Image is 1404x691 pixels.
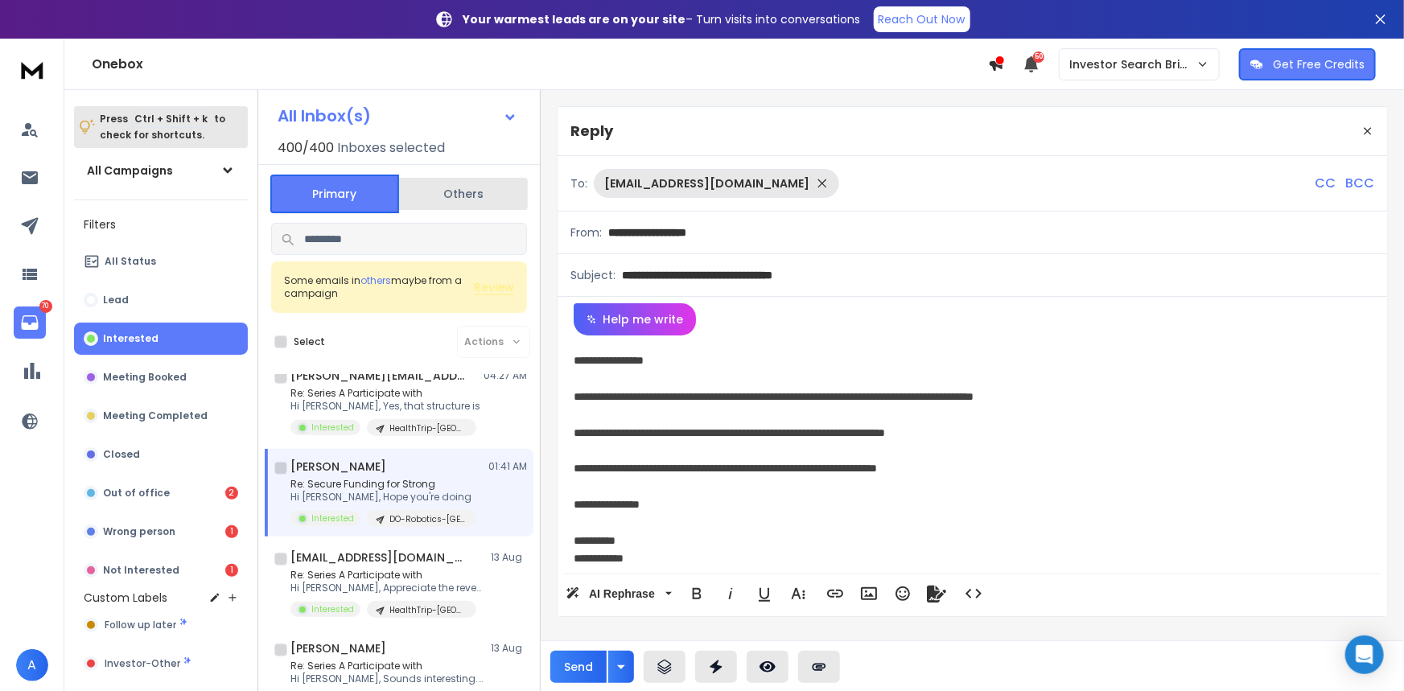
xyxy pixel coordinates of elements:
[74,648,248,680] button: Investor-Other
[14,306,46,339] a: 70
[16,649,48,681] button: A
[290,549,467,566] h1: [EMAIL_ADDRESS][DOMAIN_NAME]
[74,438,248,471] button: Closed
[783,578,813,610] button: More Text
[74,516,248,548] button: Wrong person1
[1033,51,1044,63] span: 50
[474,279,514,295] button: Review
[586,587,658,601] span: AI Rephrase
[103,448,140,461] p: Closed
[311,603,354,615] p: Interested
[103,332,159,345] p: Interested
[294,335,325,348] label: Select
[74,361,248,393] button: Meeting Booked
[360,274,391,287] span: others
[74,213,248,236] h3: Filters
[399,176,528,212] button: Others
[570,224,602,241] p: From:
[463,11,861,27] p: – Turn visits into conversations
[103,564,179,577] p: Not Interested
[874,6,970,32] a: Reach Out Now
[105,619,176,631] span: Follow up later
[132,109,210,128] span: Ctrl + Shift + k
[488,460,527,473] p: 01:41 AM
[1273,56,1365,72] p: Get Free Credits
[681,578,712,610] button: Bold (Ctrl+B)
[290,569,484,582] p: Re: Series A Participate with
[290,459,386,475] h1: [PERSON_NAME]
[463,11,686,27] strong: Your warmest leads are on your site
[265,100,530,132] button: All Inbox(s)
[550,651,607,683] button: Send
[1345,174,1374,193] p: BCC
[225,564,238,577] div: 1
[105,657,180,670] span: Investor-Other
[290,582,484,594] p: Hi [PERSON_NAME], Appreciate the revert. And
[74,477,248,509] button: Out of office2
[570,175,587,191] p: To:
[103,525,175,538] p: Wrong person
[389,422,467,434] p: HealthTrip-[GEOGRAPHIC_DATA]
[389,604,467,616] p: HealthTrip-[GEOGRAPHIC_DATA]
[491,551,527,564] p: 13 Aug
[570,267,616,283] p: Subject:
[284,274,474,300] div: Some emails in maybe from a campaign
[311,512,354,524] p: Interested
[854,578,884,610] button: Insert Image (Ctrl+P)
[87,162,173,179] h1: All Campaigns
[92,55,988,74] h1: Onebox
[74,154,248,187] button: All Campaigns
[290,387,480,400] p: Re: Series A Participate with
[290,478,476,491] p: Re: Secure Funding for Strong
[921,578,952,610] button: Signature
[484,369,527,382] p: 04:27 AM
[74,609,248,641] button: Follow up later
[74,245,248,278] button: All Status
[278,108,371,124] h1: All Inbox(s)
[958,578,989,610] button: Code View
[715,578,746,610] button: Italic (Ctrl+I)
[100,111,225,143] p: Press to check for shortcuts.
[74,323,248,355] button: Interested
[225,525,238,538] div: 1
[290,640,386,656] h1: [PERSON_NAME]
[103,294,129,306] p: Lead
[278,138,334,158] span: 400 / 400
[74,284,248,316] button: Lead
[290,491,476,504] p: Hi [PERSON_NAME], Hope you're doing
[290,660,484,672] p: Re: Series A Participate with
[74,400,248,432] button: Meeting Completed
[1239,48,1376,80] button: Get Free Credits
[1069,56,1196,72] p: Investor Search Brillwood
[820,578,850,610] button: Insert Link (Ctrl+K)
[311,422,354,434] p: Interested
[570,120,613,142] p: Reply
[16,55,48,84] img: logo
[604,175,809,191] p: [EMAIL_ADDRESS][DOMAIN_NAME]
[887,578,918,610] button: Emoticons
[105,255,156,268] p: All Status
[84,590,167,606] h3: Custom Labels
[74,554,248,586] button: Not Interested1
[290,400,480,413] p: Hi [PERSON_NAME], Yes, that structure is
[103,409,208,422] p: Meeting Completed
[225,487,238,500] div: 2
[290,672,484,685] p: Hi [PERSON_NAME], Sounds interesting. Please
[39,300,52,313] p: 70
[879,11,966,27] p: Reach Out Now
[103,371,187,384] p: Meeting Booked
[562,578,675,610] button: AI Rephrase
[574,303,696,335] button: Help me write
[389,513,467,525] p: DO-Robotics-[GEOGRAPHIC_DATA]
[1315,174,1336,193] p: CC
[491,642,527,655] p: 13 Aug
[103,487,170,500] p: Out of office
[337,138,445,158] h3: Inboxes selected
[290,368,467,384] h1: [PERSON_NAME][EMAIL_ADDRESS][DOMAIN_NAME]
[1345,635,1384,674] div: Open Intercom Messenger
[270,175,399,213] button: Primary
